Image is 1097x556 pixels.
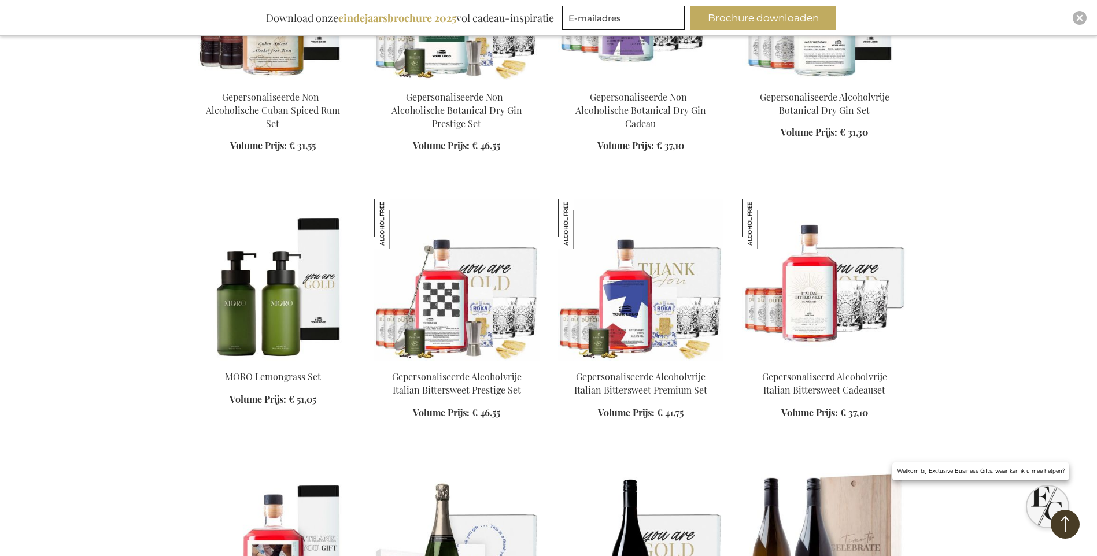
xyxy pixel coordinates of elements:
[391,91,522,129] a: Gepersonaliseerde Non-Alcoholische Botanical Dry Gin Prestige Set
[562,6,685,30] input: E-mailadres
[413,139,470,151] span: Volume Prijs:
[760,91,889,116] a: Gepersonaliseerde Alcoholvrije Botanical Dry Gin Set
[190,76,356,87] a: Personalised Non-Alcoholic Cuban Spiced Rum Set
[472,139,500,151] span: € 46,55
[413,139,500,153] a: Volume Prijs: € 46,55
[230,393,286,405] span: Volume Prijs:
[781,406,838,418] span: Volume Prijs:
[413,406,470,418] span: Volume Prijs:
[338,11,456,25] b: eindejaarsbrochure 2025
[392,370,522,396] a: Gepersonaliseerde Alcoholvrije Italian Bittersweet Prestige Set
[840,126,868,138] span: € 31,30
[289,139,316,151] span: € 31,55
[562,6,688,34] form: marketing offers and promotions
[781,126,868,139] a: Volume Prijs: € 31,30
[558,76,723,87] a: Personalised Non-Alcoholic Botanical Dry Gin Gift
[374,199,540,361] img: Gepersonaliseerde Alcoholvrije Italian Bittersweet Prestige Set
[206,91,340,129] a: Gepersonaliseerde Non-Alcoholische Cuban Spiced Rum Set
[225,370,321,383] a: MORO Lemongrass Set
[289,393,316,405] span: € 51,05
[1073,11,1087,25] div: Close
[261,6,559,30] div: Download onze vol cadeau-inspiratie
[597,139,684,153] a: Volume Prijs: € 37,10
[742,356,907,367] a: Personalised Non-Alcoholic Italian Bittersweet Gift Gepersonaliseerd Alcoholvrije Italian Bitters...
[742,199,907,361] img: Personalised Non-Alcoholic Italian Bittersweet Gift
[558,199,608,249] img: Gepersonaliseerde Alcoholvrije Italian Bittersweet Premium Set
[762,370,887,396] a: Gepersonaliseerd Alcoholvrije Italian Bittersweet Cadeauset
[558,356,723,367] a: Personalised Non-Alcoholic Italian Bittersweet Premium Set Gepersonaliseerde Alcoholvrije Italian...
[374,76,540,87] a: Personalised Non-Alcoholic Botanical Dry Gin Prestige Set
[598,406,684,420] a: Volume Prijs: € 41,75
[598,406,655,418] span: Volume Prijs:
[472,406,500,418] span: € 46,55
[190,356,356,367] a: MORO Lemongrass Set
[742,76,907,87] a: Personalised Non-Alcoholic Botanical Dry Gin Set
[413,406,500,420] a: Volume Prijs: € 46,55
[230,139,316,153] a: Volume Prijs: € 31,55
[742,199,792,249] img: Gepersonaliseerd Alcoholvrije Italian Bittersweet Cadeauset
[374,199,424,249] img: Gepersonaliseerde Alcoholvrije Italian Bittersweet Prestige Set
[840,406,868,418] span: € 37,10
[690,6,836,30] button: Brochure downloaden
[656,139,684,151] span: € 37,10
[781,126,837,138] span: Volume Prijs:
[190,199,356,361] img: MORO Lemongrass Set
[781,406,868,420] a: Volume Prijs: € 37,10
[657,406,684,418] span: € 41,75
[597,139,654,151] span: Volume Prijs:
[575,91,706,129] a: Gepersonaliseerde Non-Alcoholische Botanical Dry Gin Cadeau
[230,393,316,406] a: Volume Prijs: € 51,05
[374,356,540,367] a: Gepersonaliseerde Alcoholvrije Italian Bittersweet Prestige Set Gepersonaliseerde Alcoholvrije It...
[1076,14,1083,21] img: Close
[574,370,707,396] a: Gepersonaliseerde Alcoholvrije Italian Bittersweet Premium Set
[230,139,287,151] span: Volume Prijs:
[558,199,723,361] img: Personalised Non-Alcoholic Italian Bittersweet Premium Set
